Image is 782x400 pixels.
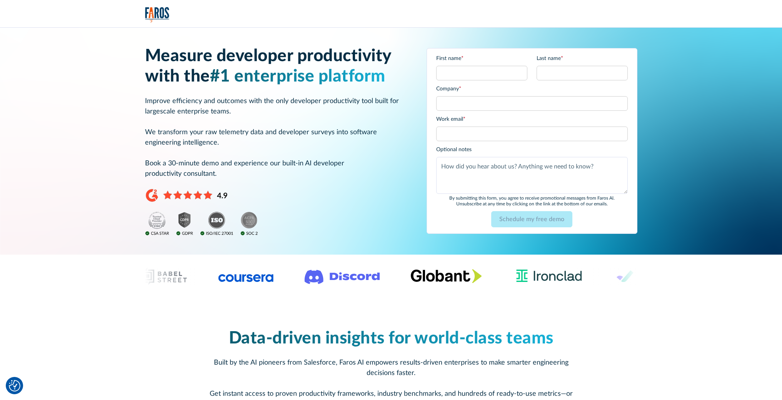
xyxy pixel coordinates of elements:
h1: Measure developer productivity with the [145,46,408,87]
label: Work email [436,115,628,123]
p: Improve efficiency and outcomes with the only developer productivity tool built for largescale en... [145,96,408,179]
span: #1 enterprise platform [210,68,385,85]
label: First name [436,55,527,63]
label: Last name [537,55,628,63]
img: Logo of the communication platform Discord. [305,268,380,284]
form: Email Form [436,55,628,227]
img: Logo of the analytics and reporting company Faros. [145,7,170,23]
div: By submitting this form, you agree to receive promotional messages from Faros Al. Unsubscribe at ... [436,195,628,207]
label: Optional notes [436,146,628,154]
img: Ironclad Logo [513,267,585,285]
button: Cookie Settings [9,380,20,392]
label: Company [436,85,628,93]
img: 4.9 stars on G2 [145,188,228,202]
img: Revisit consent button [9,380,20,392]
img: ISO, GDPR, SOC2, and CSA Star compliance badges [145,212,258,236]
a: home [145,7,170,23]
input: Schedule my free demo [491,211,572,227]
span: Data-driven insights for world-class teams [229,330,554,347]
img: Globant's logo [411,269,482,283]
img: Logo of the online learning platform Coursera. [218,270,274,282]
